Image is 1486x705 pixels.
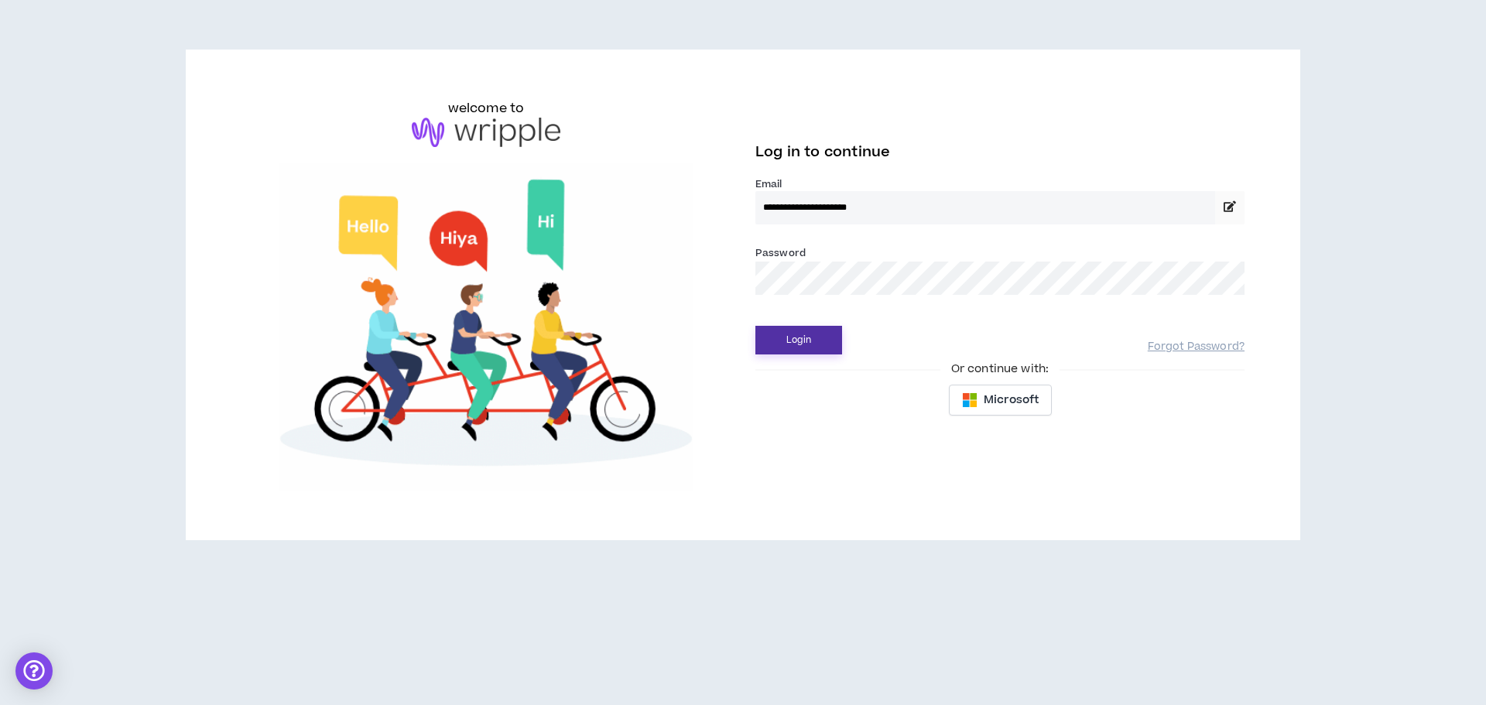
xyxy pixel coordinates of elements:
[940,361,1060,378] span: Or continue with:
[755,177,1245,191] label: Email
[755,326,842,354] button: Login
[15,652,53,690] div: Open Intercom Messenger
[412,118,560,147] img: logo-brand.png
[984,392,1039,409] span: Microsoft
[1148,340,1245,354] a: Forgot Password?
[755,142,890,162] span: Log in to continue
[755,246,806,260] label: Password
[241,163,731,491] img: Welcome to Wripple
[448,99,525,118] h6: welcome to
[949,385,1052,416] button: Microsoft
